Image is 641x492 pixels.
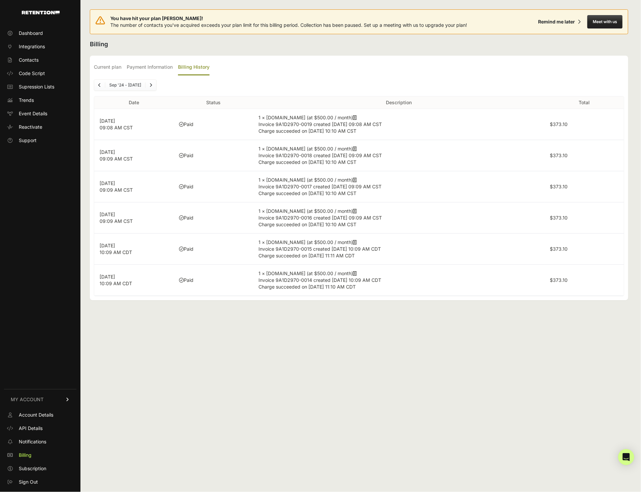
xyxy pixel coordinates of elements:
td: Paid [174,109,253,140]
span: Code Script [19,70,45,77]
p: [DATE] 09:09 AM CST [100,180,168,193]
span: Dashboard [19,30,43,37]
span: Billing [19,452,32,458]
span: Charge succeeded on [DATE] 10:10 AM CST [258,128,356,134]
p: [DATE] 09:08 AM CST [100,118,168,131]
a: Next [145,80,156,90]
p: [DATE] 09:09 AM CST [100,211,168,225]
a: Event Details [4,108,76,119]
td: Paid [174,202,253,234]
span: Subscription [19,465,46,472]
span: Charge succeeded on [DATE] 10:10 AM CST [258,190,356,196]
p: [DATE] 10:09 AM CDT [100,242,168,256]
h2: Billing [90,40,628,49]
th: Description [253,97,544,109]
span: You have hit your plan [PERSON_NAME]! [110,15,467,22]
span: Invoice 9A1D2970-0019 created [DATE] 09:08 AM CST [258,121,382,127]
a: API Details [4,423,76,434]
span: Event Details [19,110,47,117]
a: MY ACCOUNT [4,389,76,410]
label: $373.10 [550,152,568,158]
td: 1 × [DOMAIN_NAME] (at $500.00 / month) [253,234,544,265]
span: Integrations [19,43,45,50]
img: Retention.com [22,11,60,14]
label: Payment Information [127,60,173,75]
span: MY ACCOUNT [11,396,44,403]
label: $373.10 [550,215,568,221]
label: $373.10 [550,184,568,189]
div: Remind me later [538,18,575,25]
span: Charge succeeded on [DATE] 10:10 AM CST [258,222,356,227]
a: Support [4,135,76,146]
td: 1 × [DOMAIN_NAME] (at $500.00 / month) [253,140,544,171]
span: Reactivate [19,124,42,130]
span: Charge succeeded on [DATE] 11:11 AM CDT [258,253,355,258]
span: Charge succeeded on [DATE] 11:10 AM CDT [258,284,356,290]
span: Trends [19,97,34,104]
p: [DATE] 09:09 AM CST [100,149,168,162]
a: Contacts [4,55,76,65]
label: Current plan [94,60,121,75]
span: Invoice 9A1D2970-0014 created [DATE] 10:09 AM CDT [258,277,381,283]
th: Status [174,97,253,109]
th: Date [94,97,174,109]
label: $373.10 [550,121,568,127]
td: Paid [174,265,253,296]
a: Sign Out [4,477,76,487]
span: Support [19,137,37,144]
button: Remind me later [535,16,583,28]
a: Trends [4,95,76,106]
span: Account Details [19,412,53,418]
td: 1 × [DOMAIN_NAME] (at $500.00 / month) [253,109,544,140]
a: Supression Lists [4,81,76,92]
a: Subscription [4,463,76,474]
a: Integrations [4,41,76,52]
span: Invoice 9A1D2970-0016 created [DATE] 09:09 AM CST [258,215,382,221]
label: $373.10 [550,277,568,283]
td: Paid [174,140,253,171]
a: Previous [94,80,105,90]
label: $373.10 [550,246,568,252]
li: Sep '24 - [DATE] [105,82,145,88]
span: Invoice 9A1D2970-0018 created [DATE] 09:09 AM CST [258,152,382,158]
a: Account Details [4,410,76,420]
span: The number of contacts you've acquired exceeds your plan limit for this billing period. Collectio... [110,22,467,28]
div: Open Intercom Messenger [618,449,634,465]
button: Meet with us [587,15,623,28]
a: Reactivate [4,122,76,132]
p: [DATE] 10:09 AM CDT [100,273,168,287]
a: Dashboard [4,28,76,39]
th: Total [544,97,624,109]
span: Notifications [19,438,46,445]
td: 1 × [DOMAIN_NAME] (at $500.00 / month) [253,265,544,296]
label: Billing History [178,60,210,75]
a: Billing [4,450,76,460]
span: Sign Out [19,479,38,485]
td: Paid [174,234,253,265]
span: Invoice 9A1D2970-0017 created [DATE] 09:09 AM CST [258,184,382,189]
td: Paid [174,171,253,202]
a: Notifications [4,436,76,447]
span: Contacts [19,57,39,63]
span: Invoice 9A1D2970-0015 created [DATE] 10:09 AM CDT [258,246,381,252]
span: Charge succeeded on [DATE] 10:10 AM CST [258,159,356,165]
td: 1 × [DOMAIN_NAME] (at $500.00 / month) [253,171,544,202]
span: API Details [19,425,43,432]
a: Code Script [4,68,76,79]
span: Supression Lists [19,83,54,90]
td: 1 × [DOMAIN_NAME] (at $500.00 / month) [253,202,544,234]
